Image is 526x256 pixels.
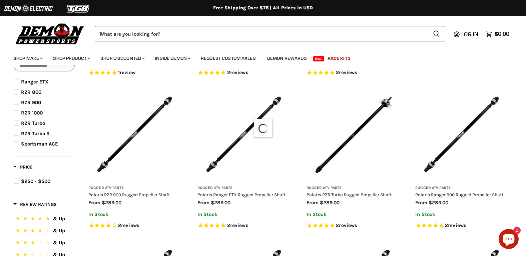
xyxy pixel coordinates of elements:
[445,223,466,229] span: 2 reviews
[88,200,100,206] span: from
[13,202,57,207] span: Review Ratings
[197,186,290,191] h3: Rugged ATV Parts
[197,192,286,197] a: Polaris Ranger ETX Rugged Propeller Shaft
[429,200,448,206] span: $289.00
[21,99,41,105] span: RZR 900
[482,29,513,39] a: $0.00
[262,51,312,65] a: Demon Rewards
[415,222,508,229] span: Rated 5.0 out of 5 stars 2 reviews
[13,22,86,45] img: Demon Powersports
[339,69,357,75] span: reviews
[448,223,466,229] span: reviews
[227,69,248,75] span: 2 reviews
[21,79,48,85] span: Ranger ETX
[21,120,45,126] span: RZR Turbo
[21,141,58,147] span: Sportsman ACE
[120,69,135,75] span: review
[415,200,427,206] span: from
[88,222,181,229] span: Rated 4.0 out of 5 stars 2 reviews
[415,186,508,191] h3: Rugged ATV Parts
[13,201,57,210] button: Filter by Review Ratings
[495,31,509,37] span: $0.00
[21,89,41,95] span: RZR 800
[88,212,181,217] p: In Stock
[8,49,508,65] ul: Main menu
[95,26,445,41] form: Product
[458,31,482,37] a: Log in
[150,51,194,65] a: Inside Demon
[95,51,149,65] a: Shop Discounted
[3,2,53,15] img: Demon Electric Logo 2
[497,229,521,251] inbox-online-store-chat: Shopify online store chat
[307,186,399,191] h3: Rugged ATV Parts
[88,69,181,76] span: Rated 5.0 out of 5 stars 1 reviews
[197,212,290,217] p: In Stock
[307,212,399,217] p: In Stock
[53,216,65,222] span: & Up
[197,222,290,229] span: Rated 5.0 out of 5 stars 2 reviews
[307,69,399,76] span: Rated 5.0 out of 5 stars 2 reviews
[14,59,75,71] input: Search Options
[415,192,503,197] a: Polaris Ranger 900 Rugged Propeller Shaft
[118,69,135,75] span: 1 reviews
[88,192,170,197] a: Polaris RZR 900 Rugged Propeller Shaft
[415,88,508,181] img: Polaris Ranger 900 Rugged Propeller Shaft
[307,222,399,229] span: Rated 5.0 out of 5 stars 2 reviews
[197,200,209,206] span: from
[336,69,357,75] span: 2 reviews
[88,186,181,191] h3: Rugged ATV Parts
[53,2,103,15] img: TGB Logo 2
[230,69,248,75] span: reviews
[336,223,357,229] span: 2 reviews
[118,223,139,229] span: 2 reviews
[13,164,33,172] button: Filter by Price
[21,110,43,116] span: RZR 1000
[196,51,261,65] a: Request Custom Axles
[197,69,290,76] span: Rated 5.0 out of 5 stars 2 reviews
[313,56,325,61] span: New!
[461,31,478,37] span: Log in
[197,88,290,181] img: Polaris Ranger ETX Rugged Propeller Shaft
[415,212,508,217] p: In Stock
[323,51,356,65] a: Race Kits
[211,200,230,206] span: $289.00
[53,228,65,234] span: & Up
[230,223,248,229] span: reviews
[121,223,139,229] span: reviews
[227,223,248,229] span: 2 reviews
[8,51,47,65] a: Shop Make
[95,26,428,41] input: When autocomplete results are available use up and down arrows to review and enter to select
[320,200,340,206] span: $289.00
[14,215,74,224] button: 5 Stars.
[307,200,319,206] span: from
[48,51,94,65] a: Shop Product
[14,227,74,236] button: 4 Stars.
[14,239,74,248] button: 3 Stars.
[88,88,181,181] img: Polaris RZR 900 Rugged Propeller Shaft
[428,26,445,41] button: Search
[13,164,33,170] span: Price
[307,192,392,197] a: Polaris RZR Turbo Rugged Propeller Shaft
[339,223,357,229] span: reviews
[21,131,50,137] span: RZR Turbo S
[21,178,50,184] span: $250 - $500
[307,88,399,181] img: Polaris RZR Turbo Rugged Propeller Shaft
[53,240,65,246] span: & Up
[102,200,121,206] span: $289.00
